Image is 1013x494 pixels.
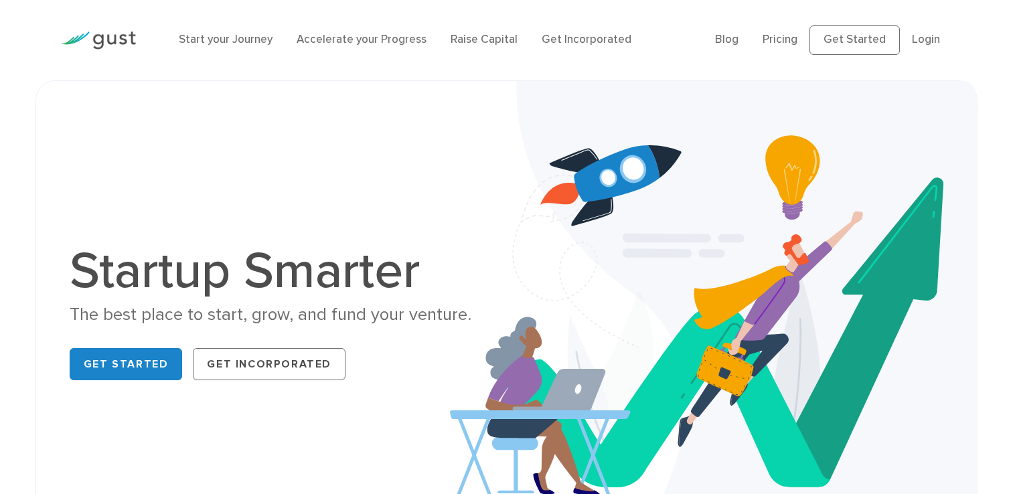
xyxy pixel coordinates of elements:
[912,33,940,46] a: Login
[542,33,631,46] a: Get Incorporated
[193,348,345,380] a: Get Incorporated
[763,33,797,46] a: Pricing
[70,303,497,327] div: The best place to start, grow, and fund your venture.
[61,31,136,50] img: Gust Logo
[297,33,426,46] a: Accelerate your Progress
[715,33,738,46] a: Blog
[70,246,497,297] h1: Startup Smarter
[70,348,183,380] a: Get Started
[179,33,272,46] a: Start your Journey
[809,25,900,55] a: Get Started
[451,33,518,46] a: Raise Capital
